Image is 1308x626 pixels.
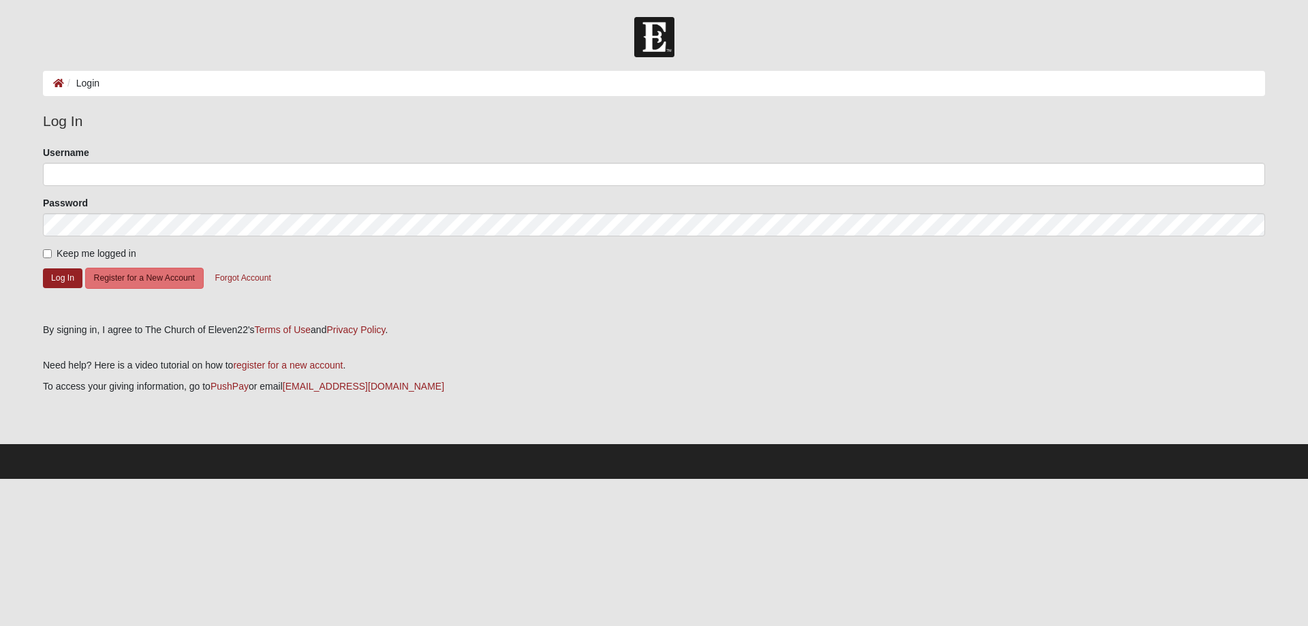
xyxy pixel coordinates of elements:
button: Register for a New Account [85,268,204,289]
input: Keep me logged in [43,249,52,258]
button: Log In [43,268,82,288]
legend: Log In [43,110,1265,132]
li: Login [64,76,99,91]
a: Privacy Policy [326,324,385,335]
label: Password [43,196,88,210]
p: Need help? Here is a video tutorial on how to . [43,358,1265,373]
label: Username [43,146,89,159]
a: register for a new account [233,360,343,371]
div: By signing in, I agree to The Church of Eleven22's and . [43,323,1265,337]
a: [EMAIL_ADDRESS][DOMAIN_NAME] [283,381,444,392]
span: Keep me logged in [57,248,136,259]
a: Terms of Use [255,324,311,335]
button: Forgot Account [206,268,280,289]
p: To access your giving information, go to or email [43,379,1265,394]
a: PushPay [211,381,249,392]
img: Church of Eleven22 Logo [634,17,674,57]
